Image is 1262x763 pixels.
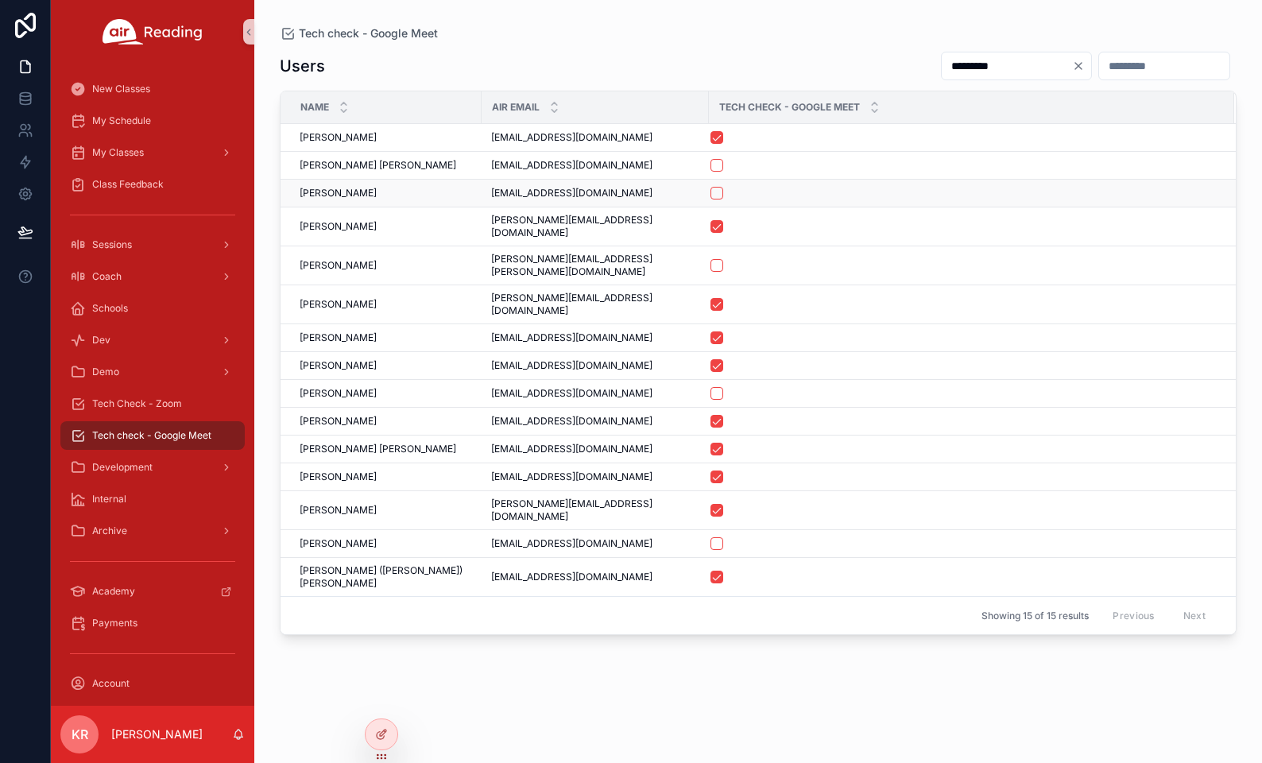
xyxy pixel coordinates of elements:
[300,415,377,428] span: [PERSON_NAME]
[60,326,245,354] a: Dev
[280,55,325,77] h1: Users
[491,537,652,550] span: [EMAIL_ADDRESS][DOMAIN_NAME]
[981,610,1089,622] span: Showing 15 of 15 results
[300,564,472,590] span: [PERSON_NAME] ([PERSON_NAME]) [PERSON_NAME]
[1072,60,1091,72] button: Clear
[492,101,540,114] span: Air Email
[60,294,245,323] a: Schools
[491,214,699,239] span: [PERSON_NAME][EMAIL_ADDRESS][DOMAIN_NAME]
[300,159,456,172] span: [PERSON_NAME] [PERSON_NAME]
[300,331,377,344] span: [PERSON_NAME]
[300,387,377,400] span: [PERSON_NAME]
[491,253,699,278] span: [PERSON_NAME][EMAIL_ADDRESS][PERSON_NAME][DOMAIN_NAME]
[92,178,164,191] span: Class Feedback
[92,461,153,474] span: Development
[491,471,652,483] span: [EMAIL_ADDRESS][DOMAIN_NAME]
[92,238,132,251] span: Sessions
[60,421,245,450] a: Tech check - Google Meet
[60,138,245,167] a: My Classes
[60,669,245,698] a: Account
[300,187,377,199] span: [PERSON_NAME]
[491,131,652,144] span: [EMAIL_ADDRESS][DOMAIN_NAME]
[92,525,127,537] span: Archive
[92,585,135,598] span: Academy
[60,389,245,418] a: Tech Check - Zoom
[300,504,377,517] span: [PERSON_NAME]
[60,75,245,103] a: New Classes
[491,187,652,199] span: [EMAIL_ADDRESS][DOMAIN_NAME]
[300,259,377,272] span: [PERSON_NAME]
[280,25,438,41] a: Tech check - Google Meet
[491,331,652,344] span: [EMAIL_ADDRESS][DOMAIN_NAME]
[491,387,652,400] span: [EMAIL_ADDRESS][DOMAIN_NAME]
[51,64,254,706] div: scrollable content
[300,537,377,550] span: [PERSON_NAME]
[92,270,122,283] span: Coach
[300,131,377,144] span: [PERSON_NAME]
[92,493,126,505] span: Internal
[300,220,377,233] span: [PERSON_NAME]
[300,101,329,114] span: Name
[92,366,119,378] span: Demo
[103,19,203,45] img: App logo
[60,170,245,199] a: Class Feedback
[491,443,652,455] span: [EMAIL_ADDRESS][DOMAIN_NAME]
[60,107,245,135] a: My Schedule
[300,359,377,372] span: [PERSON_NAME]
[92,617,137,629] span: Payments
[491,571,652,583] span: [EMAIL_ADDRESS][DOMAIN_NAME]
[111,726,203,742] p: [PERSON_NAME]
[491,159,652,172] span: [EMAIL_ADDRESS][DOMAIN_NAME]
[491,359,652,372] span: [EMAIL_ADDRESS][DOMAIN_NAME]
[92,397,182,410] span: Tech Check - Zoom
[491,498,699,523] span: [PERSON_NAME][EMAIL_ADDRESS][DOMAIN_NAME]
[92,677,130,690] span: Account
[60,230,245,259] a: Sessions
[92,146,144,159] span: My Classes
[60,358,245,386] a: Demo
[60,262,245,291] a: Coach
[719,101,860,114] span: Tech Check - Google Meet
[92,334,110,347] span: Dev
[60,453,245,482] a: Development
[300,471,377,483] span: [PERSON_NAME]
[60,485,245,513] a: Internal
[92,114,151,127] span: My Schedule
[72,725,88,744] span: KR
[92,83,150,95] span: New Classes
[92,302,128,315] span: Schools
[92,429,211,442] span: Tech check - Google Meet
[60,517,245,545] a: Archive
[299,25,438,41] span: Tech check - Google Meet
[300,443,456,455] span: [PERSON_NAME] [PERSON_NAME]
[491,415,652,428] span: [EMAIL_ADDRESS][DOMAIN_NAME]
[60,609,245,637] a: Payments
[491,292,699,317] span: [PERSON_NAME][EMAIL_ADDRESS][DOMAIN_NAME]
[300,298,377,311] span: [PERSON_NAME]
[60,577,245,606] a: Academy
